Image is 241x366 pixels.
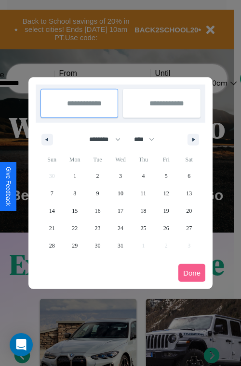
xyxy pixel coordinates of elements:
[109,202,132,220] button: 17
[178,167,201,185] button: 6
[163,220,169,237] span: 26
[86,220,109,237] button: 23
[73,185,76,202] span: 8
[96,185,99,202] span: 9
[95,237,101,254] span: 30
[163,185,169,202] span: 12
[132,220,155,237] button: 25
[109,237,132,254] button: 31
[132,167,155,185] button: 4
[63,202,86,220] button: 15
[10,333,33,356] div: Open Intercom Messenger
[109,220,132,237] button: 24
[140,220,146,237] span: 25
[72,202,78,220] span: 15
[178,152,201,167] span: Sat
[63,237,86,254] button: 29
[95,202,101,220] span: 16
[140,202,146,220] span: 18
[178,202,201,220] button: 20
[40,220,63,237] button: 21
[142,167,145,185] span: 4
[178,220,201,237] button: 27
[141,185,147,202] span: 11
[86,202,109,220] button: 16
[96,167,99,185] span: 2
[63,220,86,237] button: 22
[186,202,192,220] span: 20
[63,152,86,167] span: Mon
[40,237,63,254] button: 28
[132,202,155,220] button: 18
[163,202,169,220] span: 19
[40,185,63,202] button: 7
[49,220,55,237] span: 21
[155,220,177,237] button: 26
[118,237,123,254] span: 31
[178,264,205,282] button: Done
[109,185,132,202] button: 10
[86,167,109,185] button: 2
[40,202,63,220] button: 14
[49,202,55,220] span: 14
[165,167,168,185] span: 5
[155,152,177,167] span: Fri
[49,237,55,254] span: 28
[187,167,190,185] span: 6
[109,167,132,185] button: 3
[118,220,123,237] span: 24
[63,185,86,202] button: 8
[118,185,123,202] span: 10
[155,202,177,220] button: 19
[86,152,109,167] span: Tue
[72,220,78,237] span: 22
[178,185,201,202] button: 13
[95,220,101,237] span: 23
[73,167,76,185] span: 1
[119,167,122,185] span: 3
[132,185,155,202] button: 11
[86,237,109,254] button: 30
[72,237,78,254] span: 29
[155,167,177,185] button: 5
[40,152,63,167] span: Sun
[132,152,155,167] span: Thu
[51,185,54,202] span: 7
[186,220,192,237] span: 27
[186,185,192,202] span: 13
[109,152,132,167] span: Wed
[5,167,12,206] div: Give Feedback
[118,202,123,220] span: 17
[155,185,177,202] button: 12
[86,185,109,202] button: 9
[63,167,86,185] button: 1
